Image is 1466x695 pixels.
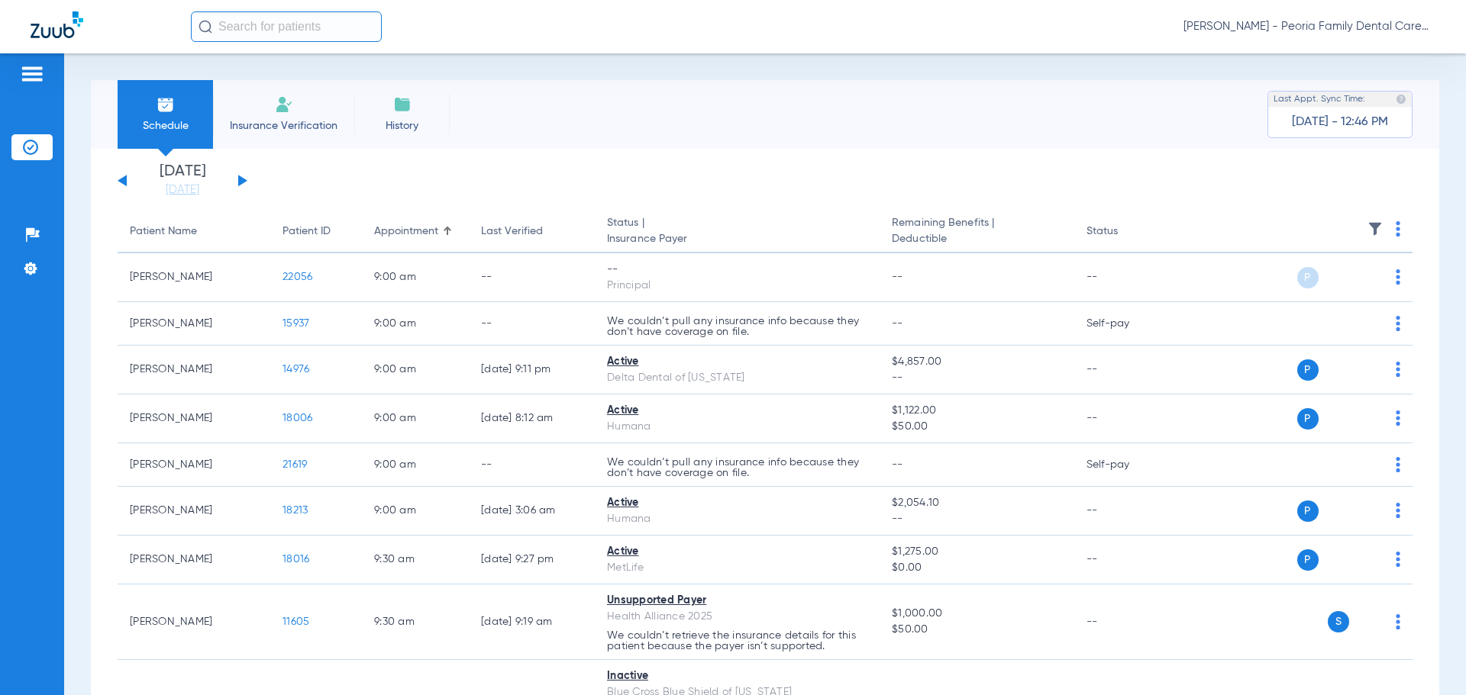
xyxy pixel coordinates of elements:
[283,272,312,282] span: 22056
[1297,549,1319,571] span: P
[1396,362,1400,377] img: group-dot-blue.svg
[1396,552,1400,567] img: group-dot-blue.svg
[481,224,543,240] div: Last Verified
[892,622,1061,638] span: $50.00
[892,354,1061,370] span: $4,857.00
[283,616,309,627] span: 11605
[129,118,202,134] span: Schedule
[607,403,867,419] div: Active
[224,118,343,134] span: Insurance Verification
[283,505,308,516] span: 18213
[1074,487,1177,536] td: --
[892,403,1061,419] span: $1,122.00
[1396,316,1400,331] img: group-dot-blue.svg
[362,487,469,536] td: 9:00 AM
[1274,92,1365,107] span: Last Appt. Sync Time:
[1183,19,1435,34] span: [PERSON_NAME] - Peoria Family Dental Care
[469,394,595,443] td: [DATE] 8:12 AM
[607,609,867,625] div: Health Alliance 2025
[1328,611,1349,632] span: S
[283,364,309,375] span: 14976
[118,584,270,660] td: [PERSON_NAME]
[1396,614,1400,629] img: group-dot-blue.svg
[283,318,309,329] span: 15937
[362,302,469,346] td: 9:00 AM
[393,95,412,114] img: History
[469,302,595,346] td: --
[1074,211,1177,253] th: Status
[362,346,469,394] td: 9:00 AM
[595,211,880,253] th: Status |
[1396,503,1400,518] img: group-dot-blue.svg
[607,593,867,609] div: Unsupported Payer
[469,346,595,394] td: [DATE] 9:11 PM
[607,511,867,527] div: Humana
[607,231,867,247] span: Insurance Payer
[362,536,469,584] td: 9:30 AM
[892,370,1061,386] span: --
[1074,443,1177,487] td: Self-pay
[1297,500,1319,522] span: P
[892,544,1061,560] span: $1,275.00
[283,413,312,423] span: 18006
[892,318,903,329] span: --
[1074,394,1177,443] td: --
[1297,267,1319,288] span: P
[362,394,469,443] td: 9:00 AM
[892,560,1061,576] span: $0.00
[137,164,228,198] li: [DATE]
[118,394,270,443] td: [PERSON_NAME]
[275,95,293,114] img: Manual Insurance Verification
[1074,346,1177,394] td: --
[607,544,867,560] div: Active
[1074,253,1177,302] td: --
[607,278,867,294] div: Principal
[469,584,595,660] td: [DATE] 9:19 AM
[1074,536,1177,584] td: --
[118,302,270,346] td: [PERSON_NAME]
[283,554,309,565] span: 18016
[481,224,583,240] div: Last Verified
[118,346,270,394] td: [PERSON_NAME]
[1074,302,1177,346] td: Self-pay
[283,224,350,240] div: Patient ID
[469,253,595,302] td: --
[118,536,270,584] td: [PERSON_NAME]
[1396,269,1400,285] img: group-dot-blue.svg
[137,182,228,198] a: [DATE]
[607,457,867,478] p: We couldn’t pull any insurance info because they don’t have coverage on file.
[374,224,438,240] div: Appointment
[362,443,469,487] td: 9:00 AM
[880,211,1074,253] th: Remaining Benefits |
[199,20,212,34] img: Search Icon
[1396,94,1406,105] img: last sync help info
[607,495,867,511] div: Active
[607,354,867,370] div: Active
[469,487,595,536] td: [DATE] 3:06 AM
[607,419,867,435] div: Humana
[1368,221,1383,236] img: filter.svg
[892,511,1061,527] span: --
[283,459,307,470] span: 21619
[1396,410,1400,426] img: group-dot-blue.svg
[191,11,382,42] input: Search for patients
[607,262,867,278] div: --
[118,443,270,487] td: [PERSON_NAME]
[31,11,83,38] img: Zuub Logo
[469,536,595,584] td: [DATE] 9:27 PM
[374,224,457,240] div: Appointment
[1292,114,1388,130] span: [DATE] - 12:46 PM
[1396,457,1400,472] img: group-dot-blue.svg
[469,443,595,487] td: --
[607,630,867,652] p: We couldn’t retrieve the insurance details for this patient because the payer isn’t supported.
[118,487,270,536] td: [PERSON_NAME]
[362,584,469,660] td: 9:30 AM
[607,560,867,576] div: MetLife
[366,118,438,134] span: History
[118,253,270,302] td: [PERSON_NAME]
[130,224,197,240] div: Patient Name
[1396,221,1400,236] img: group-dot-blue.svg
[892,419,1061,435] span: $50.00
[362,253,469,302] td: 9:00 AM
[607,316,867,337] p: We couldn’t pull any insurance info because they don’t have coverage on file.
